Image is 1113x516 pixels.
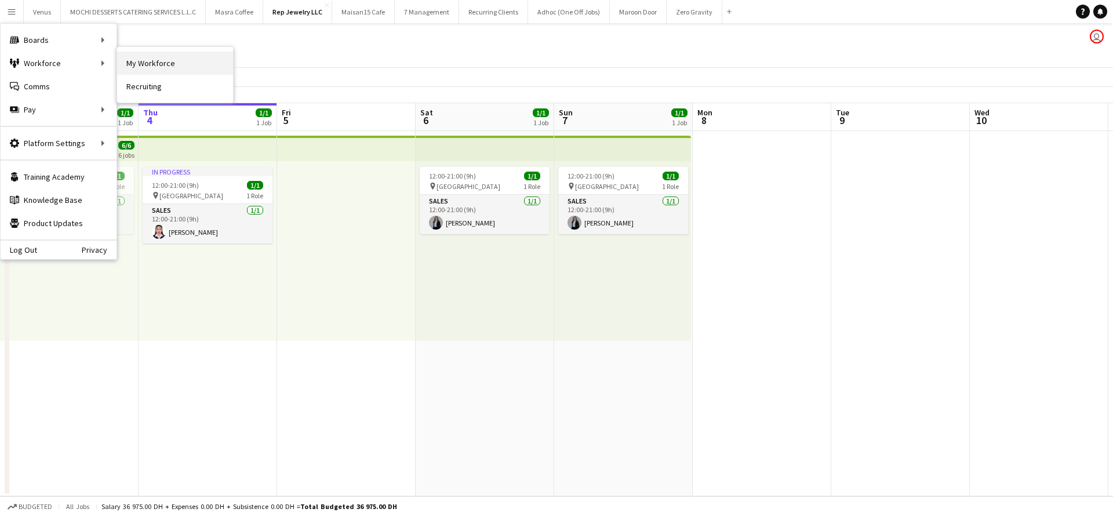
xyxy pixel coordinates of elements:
[143,167,272,176] div: In progress
[1,188,117,212] a: Knowledge Base
[118,141,134,150] span: 6/6
[117,75,233,98] a: Recruiting
[459,1,528,23] button: Recurring Clients
[671,108,688,117] span: 1/1
[263,1,332,23] button: Rep Jewelry LLC
[528,1,610,23] button: Adhoc (One Off Jobs)
[1,245,37,255] a: Log Out
[420,107,433,118] span: Sat
[256,108,272,117] span: 1/1
[395,1,459,23] button: 7 Management
[64,502,92,511] span: All jobs
[974,107,990,118] span: Wed
[1,212,117,235] a: Product Updates
[437,182,500,191] span: [GEOGRAPHIC_DATA]
[159,191,223,200] span: [GEOGRAPHIC_DATA]
[300,502,397,511] span: Total Budgeted 36 975.00 DH
[247,181,263,190] span: 1/1
[1,52,117,75] div: Workforce
[1,75,117,98] a: Comms
[533,108,549,117] span: 1/1
[141,114,158,127] span: 4
[836,107,849,118] span: Tue
[558,195,688,234] app-card-role: Sales1/112:00-21:00 (9h)[PERSON_NAME]
[420,195,550,234] app-card-role: Sales1/112:00-21:00 (9h)[PERSON_NAME]
[834,114,849,127] span: 9
[558,167,688,234] app-job-card: 12:00-21:00 (9h)1/1 [GEOGRAPHIC_DATA]1 RoleSales1/112:00-21:00 (9h)[PERSON_NAME]
[419,114,433,127] span: 6
[420,167,550,234] app-job-card: 12:00-21:00 (9h)1/1 [GEOGRAPHIC_DATA]1 RoleSales1/112:00-21:00 (9h)[PERSON_NAME]
[332,1,395,23] button: Maisan15 Cafe
[672,118,687,127] div: 1 Job
[973,114,990,127] span: 10
[280,114,291,127] span: 5
[575,182,639,191] span: [GEOGRAPHIC_DATA]
[429,172,476,180] span: 12:00-21:00 (9h)
[118,150,134,159] div: 6 jobs
[568,172,614,180] span: 12:00-21:00 (9h)
[1,132,117,155] div: Platform Settings
[256,118,271,127] div: 1 Job
[6,500,54,513] button: Budgeted
[696,114,712,127] span: 8
[118,118,133,127] div: 1 Job
[1,28,117,52] div: Boards
[61,1,206,23] button: MOCHI DESSERTS CATERING SERVICES L.L.C
[1,165,117,188] a: Training Academy
[663,172,679,180] span: 1/1
[24,1,61,23] button: Venus
[117,52,233,75] a: My Workforce
[533,118,548,127] div: 1 Job
[152,181,199,190] span: 12:00-21:00 (9h)
[82,245,117,255] a: Privacy
[282,107,291,118] span: Fri
[246,191,263,200] span: 1 Role
[557,114,573,127] span: 7
[206,1,263,23] button: Masra Coffee
[1090,30,1104,43] app-user-avatar: Rudi Yriarte
[662,182,679,191] span: 1 Role
[19,503,52,511] span: Budgeted
[610,1,667,23] button: Maroon Door
[143,107,158,118] span: Thu
[143,204,272,244] app-card-role: Sales1/112:00-21:00 (9h)[PERSON_NAME]
[101,502,397,511] div: Salary 36 975.00 DH + Expenses 0.00 DH + Subsistence 0.00 DH =
[1,98,117,121] div: Pay
[523,182,540,191] span: 1 Role
[667,1,722,23] button: Zero Gravity
[117,108,133,117] span: 1/1
[524,172,540,180] span: 1/1
[697,107,712,118] span: Mon
[559,107,573,118] span: Sun
[143,167,272,244] app-job-card: In progress12:00-21:00 (9h)1/1 [GEOGRAPHIC_DATA]1 RoleSales1/112:00-21:00 (9h)[PERSON_NAME]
